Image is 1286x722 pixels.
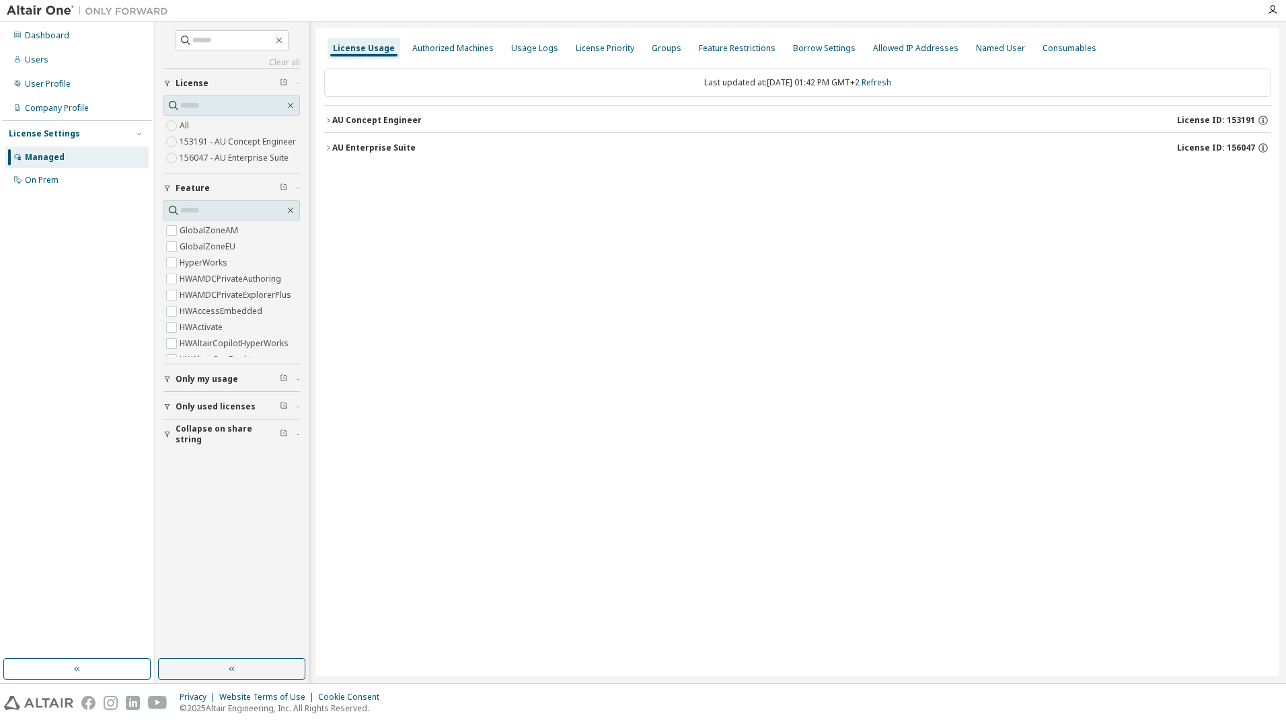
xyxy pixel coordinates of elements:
[25,30,69,41] div: Dashboard
[81,696,96,710] img: facebook.svg
[1177,143,1255,153] span: License ID: 156047
[333,43,395,54] div: License Usage
[180,239,238,255] label: GlobalZoneEU
[176,374,238,385] span: Only my usage
[280,183,288,194] span: Clear filter
[324,69,1271,97] div: Last updated at: [DATE] 01:42 PM GMT+2
[1043,43,1096,54] div: Consumables
[7,4,175,17] img: Altair One
[25,103,89,114] div: Company Profile
[324,106,1271,135] button: AU Concept EngineerLicense ID: 153191
[180,150,291,166] label: 156047 - AU Enterprise Suite
[180,118,192,134] label: All
[163,69,300,98] button: License
[652,43,681,54] div: Groups
[180,223,241,239] label: GlobalZoneAM
[180,319,225,335] label: HWActivate
[163,57,300,68] a: Clear all
[176,424,280,445] span: Collapse on share string
[9,128,80,139] div: License Settings
[4,696,73,710] img: altair_logo.svg
[576,43,634,54] div: License Priority
[25,54,48,65] div: Users
[332,115,422,126] div: AU Concept Engineer
[511,43,558,54] div: Usage Logs
[324,133,1271,163] button: AU Enterprise SuiteLicense ID: 156047
[280,374,288,385] span: Clear filter
[180,352,264,368] label: HWAltairOneDesktop
[280,429,288,440] span: Clear filter
[163,364,300,394] button: Only my usage
[163,392,300,422] button: Only used licenses
[176,78,209,89] span: License
[104,696,118,710] img: instagram.svg
[862,77,891,88] a: Refresh
[318,692,387,703] div: Cookie Consent
[180,335,291,352] label: HWAltairCopilotHyperWorks
[180,692,219,703] div: Privacy
[180,271,284,287] label: HWAMDCPrivateAuthoring
[280,401,288,412] span: Clear filter
[176,183,210,194] span: Feature
[793,43,856,54] div: Borrow Settings
[332,143,416,153] div: AU Enterprise Suite
[176,401,256,412] span: Only used licenses
[25,175,59,186] div: On Prem
[180,703,387,714] p: © 2025 Altair Engineering, Inc. All Rights Reserved.
[1177,115,1255,126] span: License ID: 153191
[163,419,300,449] button: Collapse on share string
[180,255,230,271] label: HyperWorks
[25,152,65,163] div: Managed
[976,43,1025,54] div: Named User
[412,43,494,54] div: Authorized Machines
[180,134,299,150] label: 153191 - AU Concept Engineer
[280,78,288,89] span: Clear filter
[699,43,776,54] div: Feature Restrictions
[163,173,300,203] button: Feature
[126,696,140,710] img: linkedin.svg
[180,287,294,303] label: HWAMDCPrivateExplorerPlus
[148,696,167,710] img: youtube.svg
[873,43,958,54] div: Allowed IP Addresses
[219,692,318,703] div: Website Terms of Use
[180,303,265,319] label: HWAccessEmbedded
[25,79,71,89] div: User Profile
